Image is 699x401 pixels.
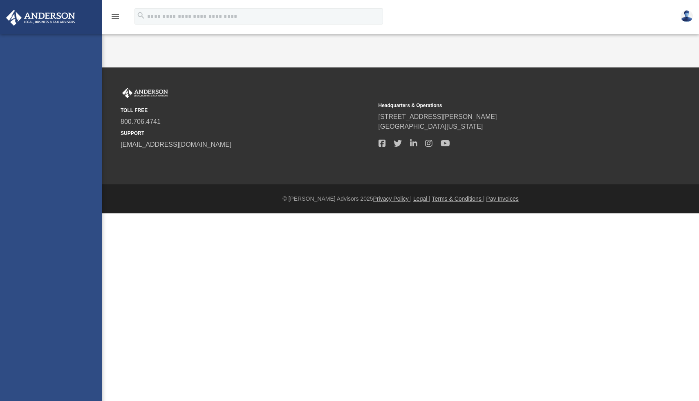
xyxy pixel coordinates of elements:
[379,113,497,120] a: [STREET_ADDRESS][PERSON_NAME]
[4,10,78,26] img: Anderson Advisors Platinum Portal
[486,195,518,202] a: Pay Invoices
[121,107,373,114] small: TOLL FREE
[121,88,170,99] img: Anderson Advisors Platinum Portal
[121,141,231,148] a: [EMAIL_ADDRESS][DOMAIN_NAME]
[102,195,699,203] div: © [PERSON_NAME] Advisors 2025
[379,123,483,130] a: [GEOGRAPHIC_DATA][US_STATE]
[110,11,120,21] i: menu
[121,130,373,137] small: SUPPORT
[413,195,430,202] a: Legal |
[137,11,146,20] i: search
[373,195,412,202] a: Privacy Policy |
[110,16,120,21] a: menu
[121,118,161,125] a: 800.706.4741
[379,102,631,109] small: Headquarters & Operations
[432,195,485,202] a: Terms & Conditions |
[681,10,693,22] img: User Pic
